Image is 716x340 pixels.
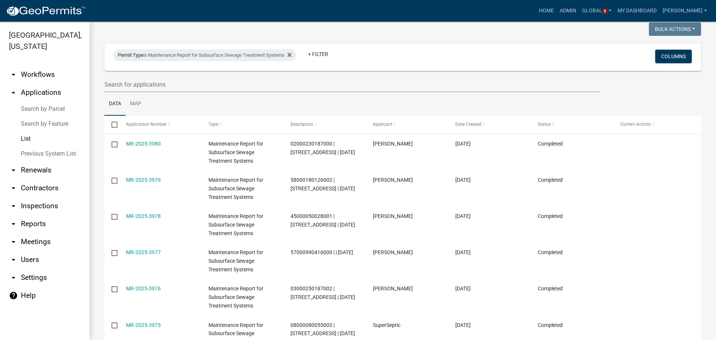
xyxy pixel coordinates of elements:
span: 08/18/2025 [455,177,471,183]
span: Current Activity [620,122,651,127]
span: 57000990416000 | | 08/18/2025 [291,249,353,255]
span: 08000080055003 | 50251 LEEK LAKE DR | 08/17/2025 [291,322,355,337]
span: Type [208,122,218,127]
a: MR-2025-3979 [126,177,161,183]
span: Permit Type [118,52,143,58]
i: arrow_drop_down [9,166,18,175]
a: MR-2025-3980 [126,141,161,147]
span: Maintenance Report for Subsurface Sewage Treatment Systems [208,213,263,236]
datatable-header-cell: Status [531,116,613,134]
span: Completed [538,213,563,219]
datatable-header-cell: Date Created [448,116,531,134]
span: Maintenance Report for Subsurface Sewage Treatment Systems [208,177,263,200]
a: Home [536,4,557,18]
span: Jacob Bigelow [373,177,413,183]
span: SuperSeptic [373,322,401,328]
input: Search for applications [104,77,600,92]
span: Jacob Bigelow [373,286,413,291]
datatable-header-cell: Type [201,116,283,134]
a: MR-2025-3976 [126,286,161,291]
a: + Filter [302,47,334,61]
span: 02000230187000 | 38382 ELDORADO BEACH RD | 08/18/2025 [291,141,355,155]
i: help [9,291,18,300]
button: Bulk Actions [649,22,701,36]
datatable-header-cell: Current Activity [613,116,695,134]
a: Admin [557,4,579,18]
span: Applicant [373,122,392,127]
span: Completed [538,249,563,255]
a: MR-2025-3975 [126,322,161,328]
i: arrow_drop_down [9,70,18,79]
span: Jacob Bigelow [373,141,413,147]
span: Completed [538,141,563,147]
i: arrow_drop_down [9,237,18,246]
span: Application Number [126,122,167,127]
span: Completed [538,286,563,291]
a: Data [104,92,126,116]
span: Completed [538,322,563,328]
span: 08/18/2025 [455,322,471,328]
span: Completed [538,177,563,183]
a: Map [126,92,146,116]
span: Maintenance Report for Subsurface Sewage Treatment Systems [208,141,263,164]
span: Jacob Bigelow [373,213,413,219]
span: 45000050028001 | 11148 340TH ST | 08/18/2025 [291,213,355,228]
i: arrow_drop_down [9,255,18,264]
i: arrow_drop_down [9,184,18,193]
a: My Dashboard [615,4,660,18]
datatable-header-cell: Application Number [119,116,201,134]
datatable-header-cell: Select [104,116,119,134]
datatable-header-cell: Description [283,116,366,134]
a: MR-2025-3977 [126,249,161,255]
a: MR-2025-3978 [126,213,161,219]
span: 58000180126002 | 19690 CO HWY 39 | 08/18/2025 [291,177,355,191]
span: 08/18/2025 [455,249,471,255]
i: arrow_drop_down [9,202,18,210]
a: [PERSON_NAME] [660,4,710,18]
span: Maintenance Report for Subsurface Sewage Treatment Systems [208,286,263,309]
span: 08/18/2025 [455,286,471,291]
span: 08/18/2025 [455,141,471,147]
button: Columns [655,50,692,63]
span: 5 [602,9,607,15]
span: Status [538,122,551,127]
span: 08/18/2025 [455,213,471,219]
a: Global5 [579,4,615,18]
datatable-header-cell: Applicant [366,116,448,134]
span: Maintenance Report for Subsurface Sewage Treatment Systems [208,249,263,272]
i: arrow_drop_down [9,219,18,228]
i: arrow_drop_down [9,273,18,282]
i: arrow_drop_up [9,88,18,97]
span: 03000250187002 | 27988 238TH ST | 08/18/2025 [291,286,355,300]
span: Date Created [455,122,481,127]
div: is Maintenance Report for Subsurface Sewage Treatment Systems [113,49,296,61]
span: Description [291,122,313,127]
span: Jacob Bigelow [373,249,413,255]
